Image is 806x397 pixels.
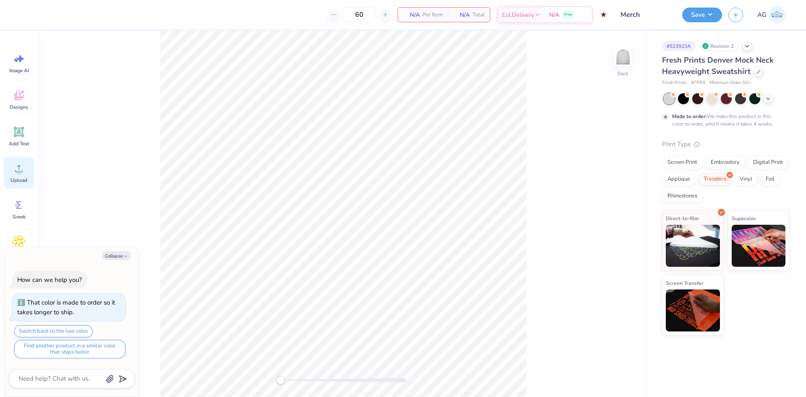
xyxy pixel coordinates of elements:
[17,276,82,284] div: How can we help you?
[549,11,559,19] span: N/A
[13,213,26,220] span: Greek
[662,41,696,51] div: # 523923A
[614,6,676,23] input: Untitled Design
[748,156,788,169] div: Digital Print
[472,11,485,19] span: Total
[760,173,780,186] div: Foil
[564,12,572,18] span: Free
[662,156,703,169] div: Screen Print
[709,79,751,87] span: Minimum Order: 50 +
[732,214,756,223] span: Supacolor
[10,177,27,184] span: Upload
[662,173,696,186] div: Applique
[276,376,285,384] div: Accessibility label
[502,11,534,19] span: Est. Delivery
[14,340,126,358] button: Find another product in a similar color that ships faster
[754,6,789,23] a: AG
[343,7,376,22] input: – –
[666,289,720,331] img: Screen Transfer
[615,49,631,66] img: Back
[732,225,786,267] img: Supacolor
[662,139,789,149] div: Print Type
[17,298,115,316] div: That color is made to order so it takes longer to ship.
[682,8,722,22] button: Save
[9,140,29,147] span: Add Text
[9,67,29,74] span: Image AI
[14,325,93,337] button: Switch back to the last color
[691,79,705,87] span: # FP94
[700,41,738,51] div: Revision 2
[453,11,470,19] span: N/A
[102,251,131,260] button: Collapse
[422,11,443,19] span: Per Item
[666,279,704,287] span: Screen Transfer
[705,156,745,169] div: Embroidery
[666,214,699,223] span: Direct-to-film
[666,225,720,267] img: Direct-to-film
[403,11,420,19] span: N/A
[769,6,785,23] img: Aljosh Eyron Garcia
[698,173,732,186] div: Transfers
[672,113,707,120] strong: Made to order:
[662,190,703,202] div: Rhinestones
[662,55,774,76] span: Fresh Prints Denver Mock Neck Heavyweight Sweatshirt
[662,79,687,87] span: Fresh Prints
[757,10,767,20] span: AG
[618,70,628,77] div: Back
[672,113,775,128] div: We make this product in this color to order, which means it takes 4 weeks.
[734,173,758,186] div: Vinyl
[10,104,28,110] span: Designs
